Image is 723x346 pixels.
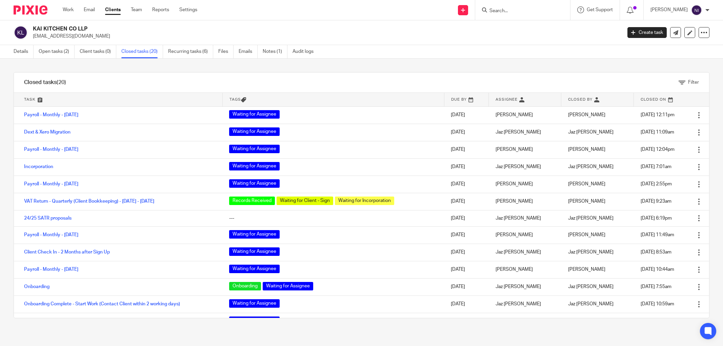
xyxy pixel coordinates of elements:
span: [PERSON_NAME] [568,147,605,152]
td: [DATE] [444,296,489,313]
span: Filter [688,80,699,85]
a: Payroll - Monthly - [DATE] [24,182,78,186]
td: Jaz [PERSON_NAME] [489,296,561,313]
span: [DATE] 12:11pm [641,113,675,117]
span: [DATE] 11:49am [641,232,674,237]
td: [DATE] [444,158,489,176]
span: Waiting for Assignee [229,265,280,273]
a: Client Check In - 2 Months after Sign Up [24,250,110,255]
td: [DATE] [444,141,489,158]
span: Onboarding [229,282,261,290]
td: [PERSON_NAME] [489,106,561,124]
span: Records Received [229,197,275,205]
span: Waiting for Assignee [229,317,280,325]
span: [DATE] 7:01am [641,164,671,169]
span: Waiting for Incorporation [335,197,394,205]
a: Reports [152,6,169,13]
td: [PERSON_NAME] [489,261,561,278]
a: Email [84,6,95,13]
td: Jaz [PERSON_NAME] [489,210,561,226]
td: Jaz [PERSON_NAME] [489,278,561,296]
div: --- [229,215,437,222]
td: [DATE] [444,210,489,226]
a: Audit logs [293,45,319,58]
img: Pixie [14,5,47,15]
span: [DATE] 11:09am [641,130,674,135]
span: Jaz [PERSON_NAME] [568,284,614,289]
td: Jaz [PERSON_NAME] [489,124,561,141]
span: Waiting for Assignee [229,145,280,153]
a: Payroll - Monthly - [DATE] [24,147,78,152]
a: Settings [179,6,197,13]
input: Search [489,8,550,14]
span: Waiting for Client - Sign [277,197,333,205]
span: [DATE] 9:23am [641,199,671,204]
td: [DATE] [444,106,489,124]
td: [DATE] [444,124,489,141]
a: Onboarding Complete - Start Work (Contact Client within 2 working days) [24,302,180,306]
td: [DATE] [444,261,489,278]
span: [DATE] 6:19pm [641,216,672,221]
span: [PERSON_NAME] [568,199,605,204]
a: Work [63,6,74,13]
td: [PERSON_NAME] [489,141,561,158]
span: Waiting for Assignee [229,162,280,170]
a: Notes (1) [263,45,287,58]
th: Tags [222,93,444,106]
img: svg%3E [14,25,28,40]
span: [DATE] 10:44am [641,267,674,272]
td: [DATE] [444,244,489,261]
span: Jaz [PERSON_NAME] [568,130,614,135]
a: VAT Return - Quarterly (Client Bookkeeping) - [DATE] - [DATE] [24,199,154,204]
span: Waiting for Assignee [229,230,280,239]
span: Waiting for Assignee [229,110,280,119]
span: [DATE] 8:53am [641,250,671,255]
span: Jaz [PERSON_NAME] [568,250,614,255]
td: [DATE] [444,176,489,193]
td: [DATE] [444,193,489,210]
a: Payroll - Monthly - [DATE] [24,267,78,272]
span: Waiting for Assignee [229,299,280,308]
td: [DATE] [444,313,489,330]
td: Jaz [PERSON_NAME] [489,244,561,261]
span: [PERSON_NAME] [568,182,605,186]
span: [PERSON_NAME] [568,232,605,237]
a: Open tasks (2) [39,45,75,58]
span: Waiting for Assignee [229,179,280,188]
span: [DATE] 10:59am [641,302,674,306]
td: [PERSON_NAME] [489,176,561,193]
span: Waiting for Assignee [229,247,280,256]
td: [PERSON_NAME] [489,193,561,210]
span: [DATE] 2:55pm [641,182,672,186]
a: Team [131,6,142,13]
span: [DATE] 12:04pm [641,147,675,152]
a: Emails [239,45,258,58]
a: Recurring tasks (6) [168,45,213,58]
img: svg%3E [691,5,702,16]
span: Get Support [587,7,613,12]
p: [EMAIL_ADDRESS][DOMAIN_NAME] [33,33,617,40]
span: [PERSON_NAME] [568,113,605,117]
a: Payroll - Monthly - [DATE] [24,232,78,237]
td: [PERSON_NAME] [489,313,561,330]
a: Onboarding [24,284,49,289]
a: Payroll - Monthly - [DATE] [24,113,78,117]
span: Waiting for Assignee [263,282,313,290]
span: [PERSON_NAME] [568,267,605,272]
a: Clients [105,6,121,13]
span: [DATE] 7:55am [641,284,671,289]
a: Details [14,45,34,58]
h1: Closed tasks [24,79,66,86]
span: (20) [57,80,66,85]
td: [DATE] [444,278,489,296]
span: Jaz [PERSON_NAME] [568,216,614,221]
h2: KAI KITCHEN CO LLP [33,25,500,33]
a: Incorporation [24,164,53,169]
td: [PERSON_NAME] [489,226,561,244]
a: 24/25 SATR proposals [24,216,72,221]
a: Files [218,45,234,58]
td: [DATE] [444,226,489,244]
span: Jaz [PERSON_NAME] [568,164,614,169]
a: Create task [627,27,667,38]
span: Jaz [PERSON_NAME] [568,302,614,306]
